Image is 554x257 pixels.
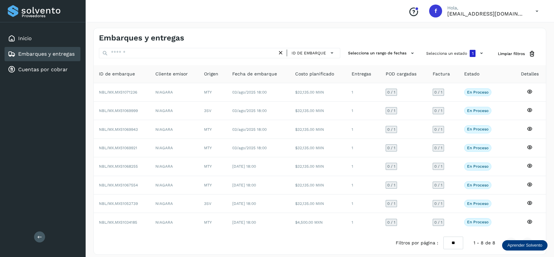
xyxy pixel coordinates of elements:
div: Cuentas por cobrar [5,62,80,77]
span: 0 / 1 [434,202,442,206]
span: NBL/MX.MX51069943 [99,127,138,132]
span: 0 / 1 [387,90,395,94]
td: NIAGARA [150,102,199,120]
td: MTY [199,120,227,139]
span: 0 / 1 [434,164,442,168]
p: En proceso [467,201,488,206]
span: NBL/MX.MX51052739 [99,201,138,206]
p: En proceso [467,127,488,131]
td: 1 [346,195,380,213]
span: Detalles [521,71,539,77]
p: En proceso [467,108,488,113]
p: En proceso [467,146,488,150]
a: Embarques y entregas [18,51,75,57]
td: $4,500.00 MXN [290,213,346,231]
p: facturacion@expresssanjavier.com [447,11,525,17]
span: 1 - 8 de 8 [474,240,495,246]
td: 3SV [199,195,227,213]
span: NBL/MX.MX51069999 [99,108,138,113]
span: NBL/MX.MX51068255 [99,164,138,169]
td: NIAGARA [150,120,199,139]
span: 1 [472,51,474,56]
td: NIAGARA [150,139,199,157]
span: 0 / 1 [434,128,442,131]
span: ID de embarque [292,50,326,56]
span: Costo planificado [295,71,334,77]
span: NBL/MX.MX51069921 [99,146,137,150]
p: Proveedores [22,14,78,18]
td: 1 [346,120,380,139]
td: $32,135.00 MXN [290,157,346,176]
span: NBL/MX.MX51071236 [99,90,137,95]
span: Limpiar filtros [498,51,525,57]
h4: Embarques y entregas [99,33,184,43]
p: En proceso [467,220,488,224]
div: Aprender Solvento [502,240,548,251]
span: 0 / 1 [434,109,442,113]
span: 0 / 1 [387,183,395,187]
p: En proceso [467,183,488,187]
span: Factura [433,71,450,77]
span: Estado [464,71,479,77]
span: 0 / 1 [434,90,442,94]
span: Entregas [352,71,371,77]
td: 1 [346,213,380,231]
button: Selecciona un rango de fechas [345,48,418,59]
span: 0 / 1 [387,146,395,150]
td: 1 [346,139,380,157]
td: 1 [346,157,380,176]
button: ID de embarque [290,48,337,58]
td: $32,135.00 MXN [290,195,346,213]
span: 0 / 1 [387,220,395,224]
span: Cliente emisor [155,71,188,77]
span: 03/ago/2025 18:00 [232,90,267,95]
span: 0 / 1 [434,220,442,224]
td: NIAGARA [150,176,199,195]
span: 0 / 1 [387,202,395,206]
td: NIAGARA [150,157,199,176]
td: $32,135.00 MXN [290,120,346,139]
p: Aprender Solvento [507,243,542,248]
span: [DATE] 18:00 [232,183,256,187]
td: $32,135.00 MXN [290,139,346,157]
button: Selecciona un estado1 [424,48,488,59]
span: 03/ago/2025 18:00 [232,108,267,113]
span: [DATE] 18:00 [232,220,256,225]
span: 0 / 1 [387,109,395,113]
div: Inicio [5,31,80,46]
span: 0 / 1 [434,183,442,187]
span: 03/ago/2025 18:00 [232,127,267,132]
td: $32,135.00 MXN [290,83,346,102]
td: MTY [199,83,227,102]
span: POD cargadas [386,71,416,77]
td: NIAGARA [150,195,199,213]
span: 0 / 1 [387,164,395,168]
td: MTY [199,213,227,231]
span: NBL/MX.MX51067554 [99,183,138,187]
td: NIAGARA [150,83,199,102]
td: MTY [199,139,227,157]
td: NIAGARA [150,213,199,231]
p: En proceso [467,164,488,169]
span: Filtros por página : [396,240,438,246]
td: MTY [199,157,227,176]
td: $32,135.00 MXN [290,176,346,195]
td: 1 [346,83,380,102]
span: Fecha de embarque [232,71,277,77]
td: 3SV [199,102,227,120]
td: $32,135.00 MXN [290,102,346,120]
span: Origen [204,71,218,77]
td: MTY [199,176,227,195]
td: 1 [346,176,380,195]
p: En proceso [467,90,488,95]
a: Inicio [18,35,32,41]
a: Cuentas por cobrar [18,66,68,73]
span: [DATE] 18:00 [232,164,256,169]
div: Embarques y entregas [5,47,80,61]
span: 03/ago/2025 18:00 [232,146,267,150]
span: 0 / 1 [387,128,395,131]
span: [DATE] 18:00 [232,201,256,206]
td: 1 [346,102,380,120]
span: ID de embarque [99,71,135,77]
p: Hola, [447,5,525,11]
